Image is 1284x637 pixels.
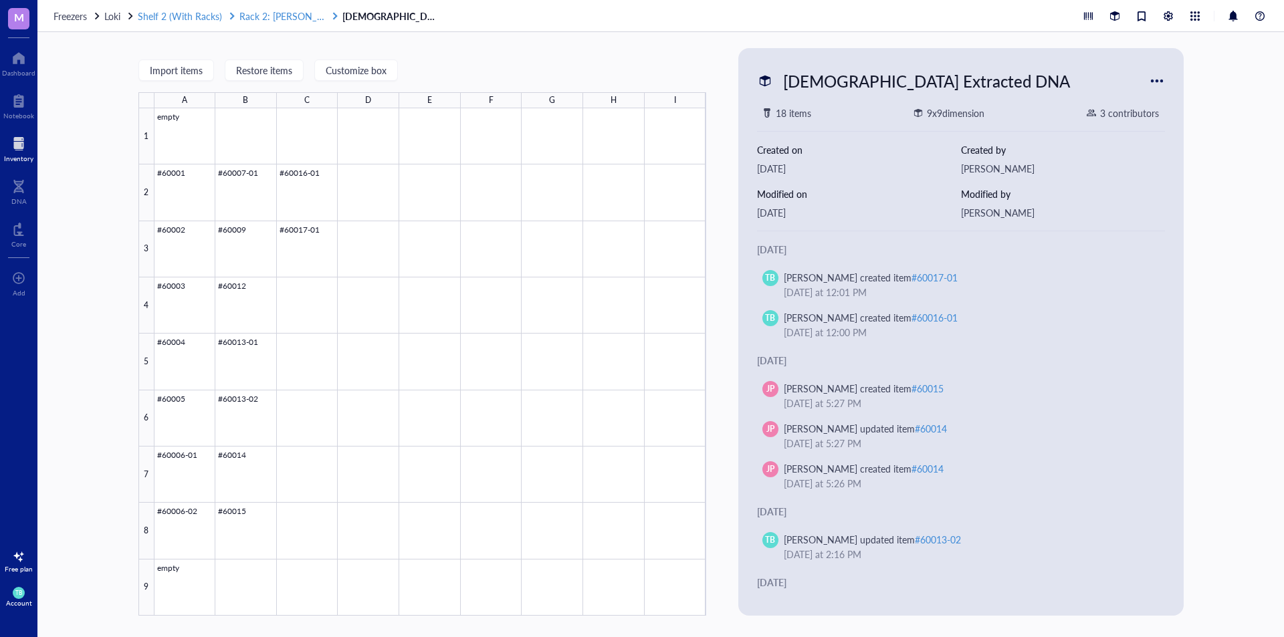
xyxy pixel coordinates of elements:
[11,240,26,248] div: Core
[549,92,555,109] div: G
[961,142,1165,157] div: Created by
[757,456,1165,496] a: JP[PERSON_NAME] created item#60014[DATE] at 5:26 PM
[777,67,1076,95] div: [DEMOGRAPHIC_DATA] Extracted DNA
[961,205,1165,220] div: [PERSON_NAME]
[6,599,32,607] div: Account
[674,92,676,109] div: I
[4,154,33,162] div: Inventory
[11,176,27,205] a: DNA
[611,92,617,109] div: H
[342,10,443,22] a: [DEMOGRAPHIC_DATA] Extracted DNA
[427,92,432,109] div: E
[757,376,1165,416] a: JP[PERSON_NAME] created item#60015[DATE] at 5:27 PM
[757,186,961,201] div: Modified on
[3,112,34,120] div: Notebook
[912,271,958,284] div: #60017-01
[776,106,811,120] div: 18 items
[104,9,120,23] span: Loki
[765,534,775,546] span: TB
[365,92,371,109] div: D
[225,59,304,81] button: Restore items
[757,142,961,157] div: Created on
[766,463,774,475] span: JP
[138,164,154,221] div: 2
[14,9,24,25] span: M
[5,565,33,573] div: Free plan
[757,416,1165,456] a: JP[PERSON_NAME] updated item#60014[DATE] at 5:27 PM
[757,527,1165,567] a: TB[PERSON_NAME] updated item#60013-02[DATE] at 2:16 PM
[784,476,1149,491] div: [DATE] at 5:26 PM
[2,47,35,77] a: Dashboard
[138,221,154,277] div: 3
[314,59,398,81] button: Customize box
[766,383,774,395] span: JP
[757,265,1165,305] a: TB[PERSON_NAME] created item#60017-01[DATE] at 12:01 PM
[757,205,961,220] div: [DATE]
[236,65,292,76] span: Restore items
[765,312,775,324] span: TB
[2,69,35,77] div: Dashboard
[784,310,958,325] div: [PERSON_NAME] created item
[239,9,491,23] span: Rack 2: [PERSON_NAME]/[PERSON_NAME] Lab (EPICenter)
[53,9,87,23] span: Freezers
[784,325,1149,340] div: [DATE] at 12:00 PM
[138,559,154,616] div: 9
[104,10,135,22] a: Loki
[757,575,1165,590] div: [DATE]
[138,334,154,390] div: 5
[1100,106,1159,120] div: 3 contributors
[912,462,944,475] div: #60014
[757,504,1165,519] div: [DATE]
[784,547,1149,561] div: [DATE] at 2:16 PM
[138,277,154,334] div: 4
[138,9,222,23] span: Shelf 2 (With Racks)
[757,305,1165,345] a: TB[PERSON_NAME] created item#60016-01[DATE] at 12:00 PM
[912,311,958,324] div: #60016-01
[138,10,340,22] a: Shelf 2 (With Racks)Rack 2: [PERSON_NAME]/[PERSON_NAME] Lab (EPICenter)
[138,447,154,503] div: 7
[11,219,26,248] a: Core
[757,353,1165,368] div: [DATE]
[784,270,958,285] div: [PERSON_NAME] created item
[489,92,494,109] div: F
[757,161,961,176] div: [DATE]
[766,423,774,435] span: JP
[13,289,25,297] div: Add
[182,92,187,109] div: A
[3,90,34,120] a: Notebook
[4,133,33,162] a: Inventory
[138,503,154,559] div: 8
[757,242,1165,257] div: [DATE]
[15,590,22,596] span: TB
[784,396,1149,410] div: [DATE] at 5:27 PM
[915,533,961,546] div: #60013-02
[927,106,984,120] div: 9 x 9 dimension
[138,108,154,164] div: 1
[961,161,1165,176] div: [PERSON_NAME]
[961,186,1165,201] div: Modified by
[150,65,203,76] span: Import items
[138,390,154,447] div: 6
[912,382,944,395] div: #60015
[326,65,387,76] span: Customize box
[784,461,944,476] div: [PERSON_NAME] created item
[784,436,1149,451] div: [DATE] at 5:27 PM
[243,92,248,109] div: B
[53,10,102,22] a: Freezers
[915,422,947,435] div: #60014
[784,285,1149,299] div: [DATE] at 12:01 PM
[784,421,947,436] div: [PERSON_NAME] updated item
[765,272,775,284] span: TB
[784,532,961,547] div: [PERSON_NAME] updated item
[138,59,214,81] button: Import items
[784,381,944,396] div: [PERSON_NAME] created item
[304,92,310,109] div: C
[11,197,27,205] div: DNA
